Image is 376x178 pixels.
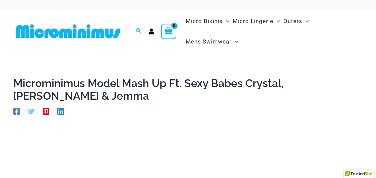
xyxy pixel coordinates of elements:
[136,27,142,35] a: Search icon link
[282,11,311,31] a: OutersMenu ToggleMenu Toggle
[148,28,154,34] a: Account icon link
[57,107,64,114] a: Linkedin
[43,107,49,114] a: Pinterest
[186,33,232,50] span: Mens Swimwear
[184,31,240,52] a: Mens SwimwearMenu ToggleMenu Toggle
[183,10,363,53] nav: Site Navigation
[231,11,282,31] a: Micro LingerieMenu ToggleMenu Toggle
[273,13,280,30] span: Menu Toggle
[28,107,35,114] a: Twitter
[13,77,363,103] h1: Microminimus Model Mash Up Ft. Sexy Babes Crystal, [PERSON_NAME] & Jemma
[13,107,20,114] a: Facebook
[186,13,223,30] span: Micro Bikinis
[283,13,302,30] span: Outers
[232,33,238,50] span: Menu Toggle
[233,13,273,30] span: Micro Lingerie
[13,24,123,39] img: MM SHOP LOGO FLAT
[184,11,231,31] a: Micro BikinisMenu ToggleMenu Toggle
[161,24,176,39] a: View Shopping Cart, empty
[223,13,229,30] span: Menu Toggle
[302,13,309,30] span: Menu Toggle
